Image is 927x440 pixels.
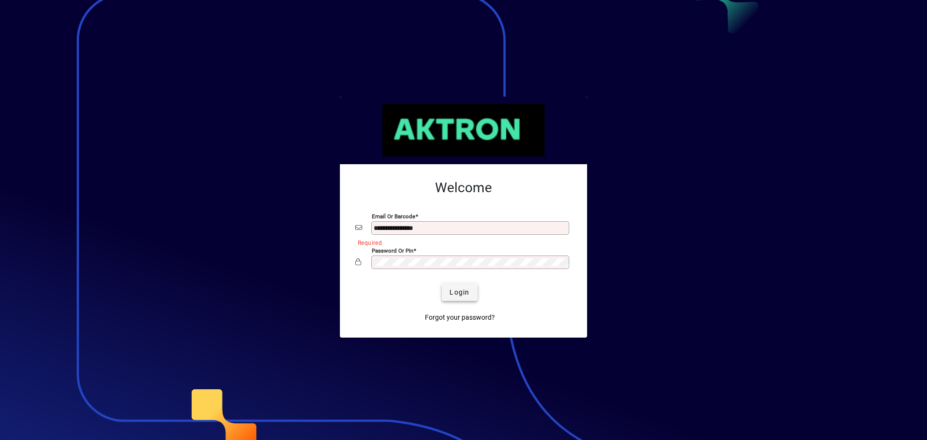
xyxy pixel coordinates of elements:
[425,312,495,323] span: Forgot your password?
[358,237,564,247] mat-error: Required
[442,284,477,301] button: Login
[372,213,415,220] mat-label: Email or Barcode
[421,309,499,326] a: Forgot your password?
[449,287,469,298] span: Login
[355,180,572,196] h2: Welcome
[372,247,413,254] mat-label: Password or Pin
